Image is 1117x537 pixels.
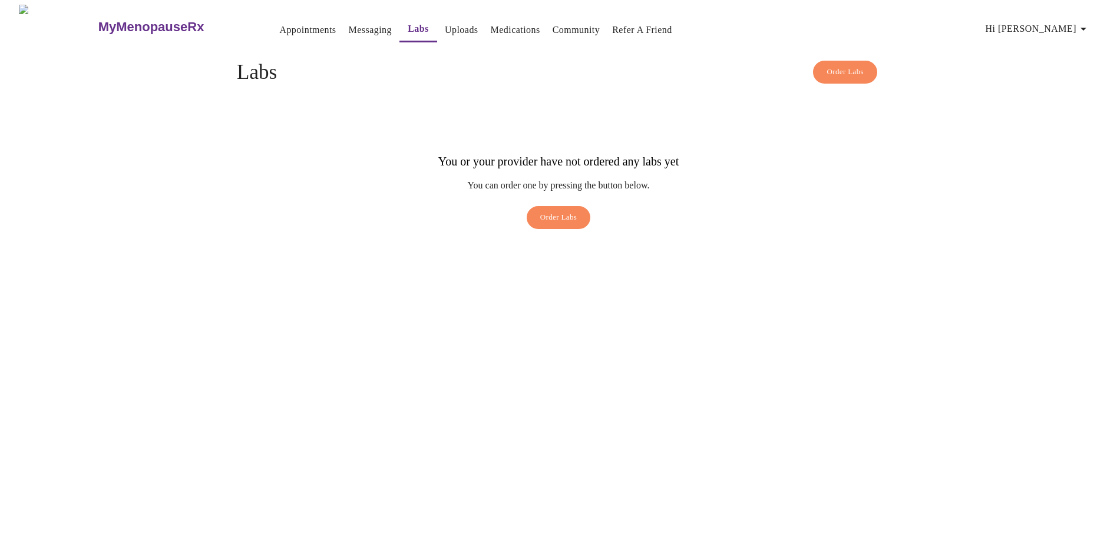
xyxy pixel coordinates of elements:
h3: MyMenopauseRx [98,19,204,35]
button: Refer a Friend [607,18,677,42]
button: Messaging [344,18,396,42]
button: Hi [PERSON_NAME] [981,17,1095,41]
button: Appointments [275,18,341,42]
button: Uploads [440,18,483,42]
a: Medications [491,22,540,38]
button: Medications [486,18,545,42]
span: Hi [PERSON_NAME] [986,21,1090,37]
button: Community [548,18,605,42]
a: Messaging [349,22,392,38]
button: Order Labs [813,61,877,84]
h3: You or your provider have not ordered any labs yet [438,155,679,168]
img: MyMenopauseRx Logo [19,5,97,49]
button: Order Labs [527,206,591,229]
a: Community [553,22,600,38]
a: Uploads [445,22,478,38]
button: Labs [399,17,437,42]
span: Order Labs [540,211,577,224]
a: Appointments [279,22,336,38]
h4: Labs [237,61,880,84]
a: Refer a Friend [612,22,672,38]
span: Order Labs [827,65,864,79]
p: You can order one by pressing the button below. [438,180,679,191]
a: Labs [408,21,429,37]
a: MyMenopauseRx [97,6,251,48]
a: Order Labs [524,206,594,235]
